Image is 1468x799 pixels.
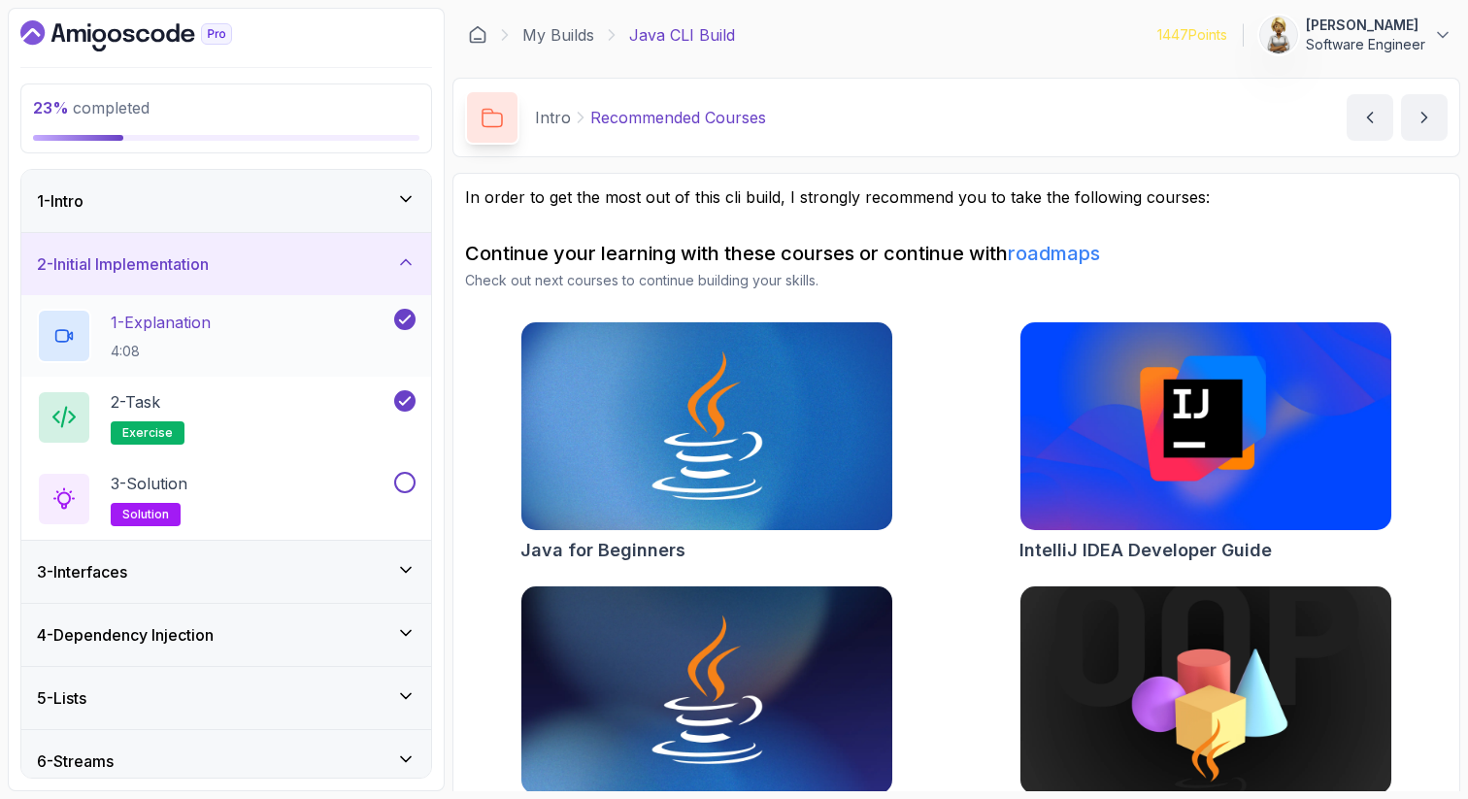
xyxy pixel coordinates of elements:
[1020,586,1391,794] img: Java Object Oriented Programming card
[21,667,431,729] button: 5-Lists
[1259,16,1452,54] button: user profile image[PERSON_NAME]Software Engineer
[521,586,892,794] img: Java for Developers card
[629,23,735,47] p: Java CLI Build
[37,390,416,445] button: 2-Taskexercise
[520,537,685,564] h2: Java for Beginners
[111,390,160,414] p: 2 - Task
[111,342,211,361] p: 4:08
[20,20,277,51] a: Dashboard
[21,541,431,603] button: 3-Interfaces
[37,472,416,526] button: 3-Solutionsolution
[1008,242,1100,265] a: roadmaps
[1019,321,1392,564] a: IntelliJ IDEA Developer Guide cardIntelliJ IDEA Developer Guide
[1306,16,1425,35] p: [PERSON_NAME]
[1260,17,1297,53] img: user profile image
[468,25,487,45] a: Dashboard
[520,321,893,564] a: Java for Beginners cardJava for Beginners
[37,560,127,583] h3: 3 - Interfaces
[465,185,1448,209] p: In order to get the most out of this cli build, I strongly recommend you to take the following co...
[33,98,69,117] span: 23 %
[1306,35,1425,54] p: Software Engineer
[21,730,431,792] button: 6-Streams
[37,749,114,773] h3: 6 - Streams
[37,189,83,213] h3: 1 - Intro
[522,23,594,47] a: My Builds
[21,604,431,666] button: 4-Dependency Injection
[21,170,431,232] button: 1-Intro
[111,311,211,334] p: 1 - Explanation
[111,472,187,495] p: 3 - Solution
[1019,537,1272,564] h2: IntelliJ IDEA Developer Guide
[521,322,892,530] img: Java for Beginners card
[33,98,150,117] span: completed
[122,425,173,441] span: exercise
[590,106,766,129] p: Recommended Courses
[1347,94,1393,141] button: previous content
[37,623,214,647] h3: 4 - Dependency Injection
[1401,94,1448,141] button: next content
[37,252,209,276] h3: 2 - Initial Implementation
[1157,25,1227,45] p: 1447 Points
[1020,322,1391,530] img: IntelliJ IDEA Developer Guide card
[37,309,416,363] button: 1-Explanation4:08
[465,271,1448,290] p: Check out next courses to continue building your skills.
[21,233,431,295] button: 2-Initial Implementation
[37,686,86,710] h3: 5 - Lists
[122,507,169,522] span: solution
[465,240,1448,267] h2: Continue your learning with these courses or continue with
[535,106,571,129] p: Intro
